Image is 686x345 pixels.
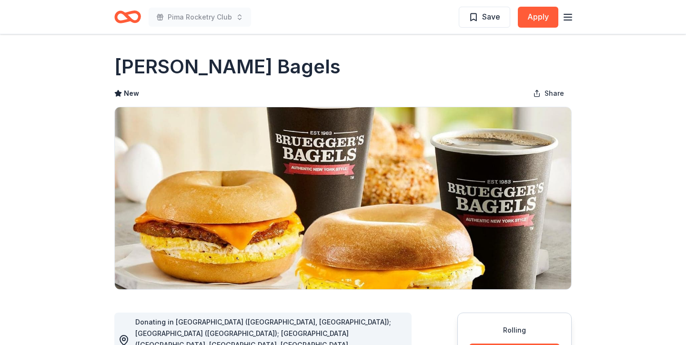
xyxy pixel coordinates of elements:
[469,325,560,336] div: Rolling
[545,88,564,99] span: Share
[168,11,232,23] span: Pima Rocketry Club
[114,6,141,28] a: Home
[149,8,251,27] button: Pima Rocketry Club
[525,84,572,103] button: Share
[114,53,341,80] h1: [PERSON_NAME] Bagels
[459,7,510,28] button: Save
[124,88,139,99] span: New
[115,107,571,289] img: Image for Bruegger's Bagels
[482,10,500,23] span: Save
[518,7,558,28] button: Apply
